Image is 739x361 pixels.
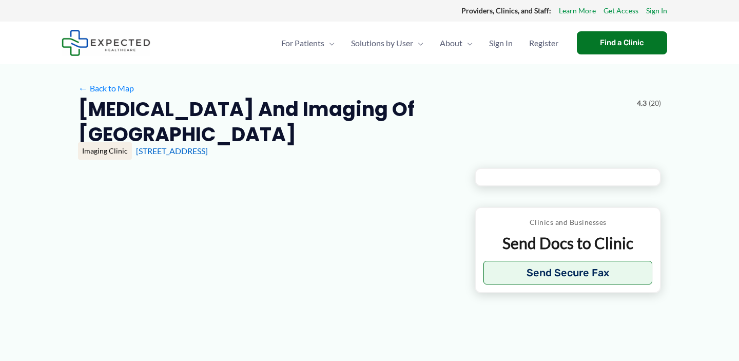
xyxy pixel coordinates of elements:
[483,216,652,229] p: Clinics and Businesses
[521,25,567,61] a: Register
[604,4,638,17] a: Get Access
[136,146,208,156] a: [STREET_ADDRESS]
[343,25,432,61] a: Solutions by UserMenu Toggle
[273,25,567,61] nav: Primary Site Navigation
[461,6,551,15] strong: Providers, Clinics, and Staff:
[646,4,667,17] a: Sign In
[559,4,596,17] a: Learn More
[78,142,132,160] div: Imaging Clinic
[273,25,343,61] a: For PatientsMenu Toggle
[481,25,521,61] a: Sign In
[637,97,647,110] span: 4.3
[483,233,652,253] p: Send Docs to Clinic
[483,261,652,284] button: Send Secure Fax
[62,30,150,56] img: Expected Healthcare Logo - side, dark font, small
[462,25,473,61] span: Menu Toggle
[281,25,324,61] span: For Patients
[440,25,462,61] span: About
[78,97,629,147] h2: [MEDICAL_DATA] and Imaging of [GEOGRAPHIC_DATA]
[324,25,335,61] span: Menu Toggle
[413,25,423,61] span: Menu Toggle
[432,25,481,61] a: AboutMenu Toggle
[78,83,88,93] span: ←
[577,31,667,54] a: Find a Clinic
[649,97,661,110] span: (20)
[351,25,413,61] span: Solutions by User
[78,81,134,96] a: ←Back to Map
[489,25,513,61] span: Sign In
[529,25,558,61] span: Register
